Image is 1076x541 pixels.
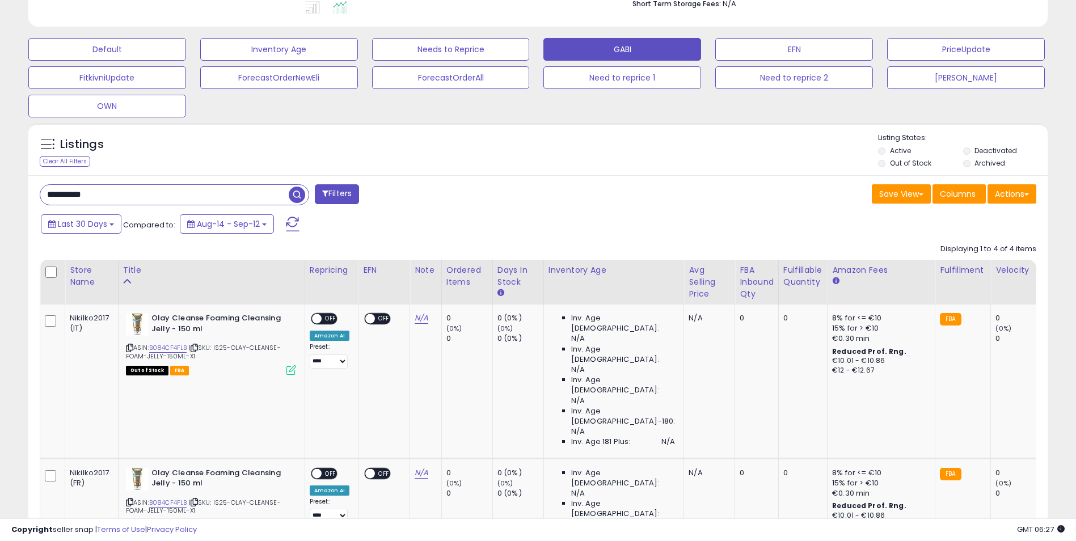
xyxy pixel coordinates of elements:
span: Inv. Age [DEMOGRAPHIC_DATA]: [571,468,675,488]
span: Inv. Age [DEMOGRAPHIC_DATA]: [571,375,675,395]
div: Fulfillment [940,264,986,276]
span: N/A [571,488,585,498]
div: N/A [689,313,726,323]
small: (0%) [995,479,1011,488]
span: N/A [661,437,675,447]
div: Days In Stock [497,264,539,288]
div: Nikilko2017 (FR) [70,468,109,488]
span: Inv. Age [DEMOGRAPHIC_DATA]: [571,344,675,365]
small: (0%) [995,324,1011,333]
div: 0 (0%) [497,313,543,323]
button: Columns [932,184,986,204]
div: Velocity [995,264,1037,276]
strong: Copyright [11,524,53,535]
div: €0.30 min [832,488,926,498]
a: B084CF4FLB [149,343,187,353]
div: Fulfillable Quantity [783,264,822,288]
div: 0 (0%) [497,468,543,478]
button: GABI [543,38,701,61]
span: OFF [322,314,340,324]
span: 2025-10-13 06:27 GMT [1017,524,1065,535]
label: Active [890,146,911,155]
label: Deactivated [974,146,1017,155]
a: B084CF4FLB [149,498,187,508]
div: 0 [446,333,492,344]
button: Default [28,38,186,61]
button: ForecastOrderAll [372,66,530,89]
label: Out of Stock [890,158,931,168]
button: Save View [872,184,931,204]
div: 0 (0%) [497,488,543,498]
a: N/A [415,312,428,324]
span: OFF [322,468,340,478]
span: Inv. Age [DEMOGRAPHIC_DATA]: [571,313,675,333]
button: Filters [315,184,359,204]
span: N/A [571,333,585,344]
div: Title [123,264,300,276]
img: 319b98xvsdL._SL40_.jpg [126,468,149,491]
div: 0 [995,488,1041,498]
span: Inv. Age 181 Plus: [571,437,631,447]
button: [PERSON_NAME] [887,66,1045,89]
div: €10.01 - €10.86 [832,356,926,366]
div: Avg Selling Price [689,264,730,300]
div: 0 [995,333,1041,344]
div: Repricing [310,264,353,276]
button: FitkivniUpdate [28,66,186,89]
small: (0%) [497,324,513,333]
div: Store Name [70,264,113,288]
span: Aug-14 - Sep-12 [197,218,260,230]
div: 0 [740,313,770,323]
small: Amazon Fees. [832,276,839,286]
div: 0 [995,313,1041,323]
div: 15% for > €10 [832,323,926,333]
p: Listing States: [878,133,1048,143]
span: Compared to: [123,219,175,230]
span: N/A [571,426,585,437]
label: Archived [974,158,1005,168]
span: Inv. Age [DEMOGRAPHIC_DATA]-180: [571,406,675,426]
img: 319b98xvsdL._SL40_.jpg [126,313,149,336]
div: Nikilko2017 (IT) [70,313,109,333]
b: Reduced Prof. Rng. [832,501,906,510]
div: Amazon AI [310,331,349,341]
div: Preset: [310,343,349,369]
span: All listings that are currently out of stock and unavailable for purchase on Amazon [126,366,168,375]
span: Last 30 Days [58,218,107,230]
div: Preset: [310,498,349,523]
div: Note [415,264,437,276]
button: Last 30 Days [41,214,121,234]
small: (0%) [497,479,513,488]
button: Need to reprice 1 [543,66,701,89]
small: Days In Stock. [497,288,504,298]
div: €12 - €12.67 [832,366,926,375]
div: FBA inbound Qty [740,264,774,300]
span: Columns [940,188,976,200]
button: OWN [28,95,186,117]
button: PriceUpdate [887,38,1045,61]
a: N/A [415,467,428,479]
button: Needs to Reprice [372,38,530,61]
div: N/A [689,468,726,478]
div: 0 (0%) [497,333,543,344]
div: 8% for <= €10 [832,313,926,323]
div: Amazon Fees [832,264,930,276]
div: EFN [363,264,405,276]
div: Inventory Age [548,264,679,276]
div: 8% for <= €10 [832,468,926,478]
div: Clear All Filters [40,156,90,167]
a: Terms of Use [97,524,145,535]
small: FBA [940,313,961,326]
div: Ordered Items [446,264,488,288]
button: Inventory Age [200,38,358,61]
div: 0 [783,468,818,478]
div: Amazon AI [310,485,349,496]
small: (0%) [446,479,462,488]
button: Aug-14 - Sep-12 [180,214,274,234]
span: Inv. Age [DEMOGRAPHIC_DATA]: [571,498,675,519]
span: FBA [170,366,189,375]
div: ASIN: [126,468,296,529]
div: seller snap | | [11,525,197,535]
div: 15% for > €10 [832,478,926,488]
span: | SKU: IS25-OLAY-CLEANSE-FOAM-JELLY-150ML-X1 [126,343,281,360]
